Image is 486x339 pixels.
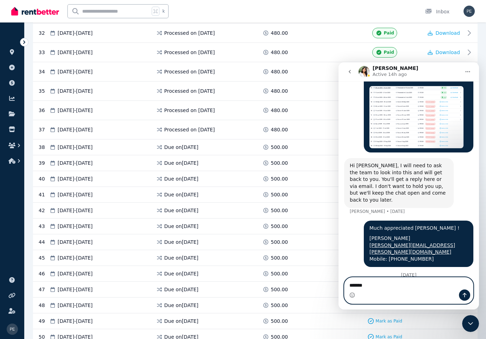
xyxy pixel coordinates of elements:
div: 34 [39,66,49,77]
span: [DATE] - [DATE] [58,302,93,309]
span: Mark as Paid [376,318,402,324]
span: 500.00 [271,270,288,277]
span: 500.00 [271,286,288,293]
span: Processed on [DATE] [164,68,215,75]
div: 42 [39,207,49,214]
span: Due on [DATE] [164,175,199,182]
span: 480.00 [271,87,288,94]
span: [DATE] - [DATE] [58,286,93,293]
div: 44 [39,239,49,246]
span: Due on [DATE] [164,254,199,261]
img: Paul Ewart [464,6,475,17]
span: Paid [384,50,394,55]
span: [DATE] - [DATE] [58,87,93,94]
div: 48 [39,302,49,309]
span: Due on [DATE] [164,144,199,151]
span: 480.00 [271,49,288,56]
span: ORGANISE [6,39,28,44]
span: 500.00 [271,191,288,198]
span: [DATE] - [DATE] [58,223,93,230]
span: Processed on [DATE] [164,126,215,133]
div: 47 [39,286,49,293]
div: 40 [39,175,49,182]
span: k [162,8,165,14]
span: [DATE] - [DATE] [58,239,93,246]
span: 500.00 [271,207,288,214]
span: 500.00 [271,302,288,309]
span: 500.00 [271,318,288,325]
span: Download [435,30,460,36]
span: 480.00 [271,68,288,75]
iframe: Intercom live chat [462,315,479,332]
span: [DATE] - [DATE] [58,270,93,277]
div: 36 [39,105,49,116]
button: Download [428,30,460,37]
span: Processed on [DATE] [164,30,215,37]
span: 500.00 [271,175,288,182]
span: [DATE] - [DATE] [58,68,93,75]
div: 41 [39,191,49,198]
span: 500.00 [271,144,288,151]
span: [DATE] - [DATE] [58,144,93,151]
span: Due on [DATE] [164,223,199,230]
span: 480.00 [271,30,288,37]
div: Inbox [425,8,449,15]
div: 38 [39,144,49,151]
span: Processed on [DATE] [164,49,215,56]
span: [DATE] - [DATE] [58,191,93,198]
span: Due on [DATE] [164,318,199,325]
img: Paul Ewart [7,324,18,335]
div: 33 [39,47,49,58]
img: RentBetter [11,6,59,17]
span: 500.00 [271,223,288,230]
div: 45 [39,254,49,261]
span: [DATE] - [DATE] [58,107,93,114]
span: Due on [DATE] [164,191,199,198]
span: Download [435,50,460,55]
span: [DATE] - [DATE] [58,49,93,56]
span: [DATE] - [DATE] [58,318,93,325]
span: 480.00 [271,126,288,133]
span: Due on [DATE] [164,239,199,246]
span: Due on [DATE] [164,286,199,293]
span: Due on [DATE] [164,270,199,277]
span: Due on [DATE] [164,302,199,309]
span: 500.00 [271,239,288,246]
span: [DATE] - [DATE] [58,126,93,133]
span: [DATE] - [DATE] [58,254,93,261]
span: [DATE] - [DATE] [58,30,93,37]
span: Processed on [DATE] [164,87,215,94]
span: [DATE] - [DATE] [58,207,93,214]
span: 480.00 [271,107,288,114]
div: 46 [39,270,49,277]
span: Processed on [DATE] [164,107,215,114]
div: 39 [39,159,49,167]
div: 32 [39,28,49,38]
span: [DATE] - [DATE] [58,159,93,167]
div: 35 [39,86,49,96]
span: Due on [DATE] [164,207,199,214]
iframe: Intercom live chat [339,62,479,309]
button: Download [428,49,460,56]
div: 37 [39,124,49,135]
span: Paid [384,30,394,36]
span: 500.00 [271,254,288,261]
span: [DATE] - [DATE] [58,175,93,182]
div: 43 [39,223,49,230]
